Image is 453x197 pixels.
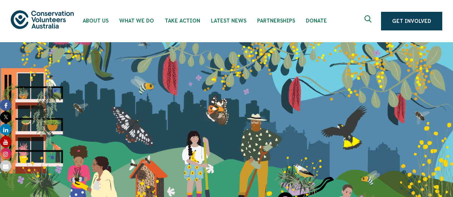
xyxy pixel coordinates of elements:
[365,15,374,27] span: Expand search box
[83,18,109,24] span: About Us
[119,18,154,24] span: What We Do
[11,10,74,29] img: logo.svg
[211,18,246,24] span: Latest News
[257,18,295,24] span: Partnerships
[360,13,377,30] button: Expand search box Close search box
[165,18,200,24] span: Take Action
[306,18,327,24] span: Donate
[381,12,442,30] a: Get Involved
